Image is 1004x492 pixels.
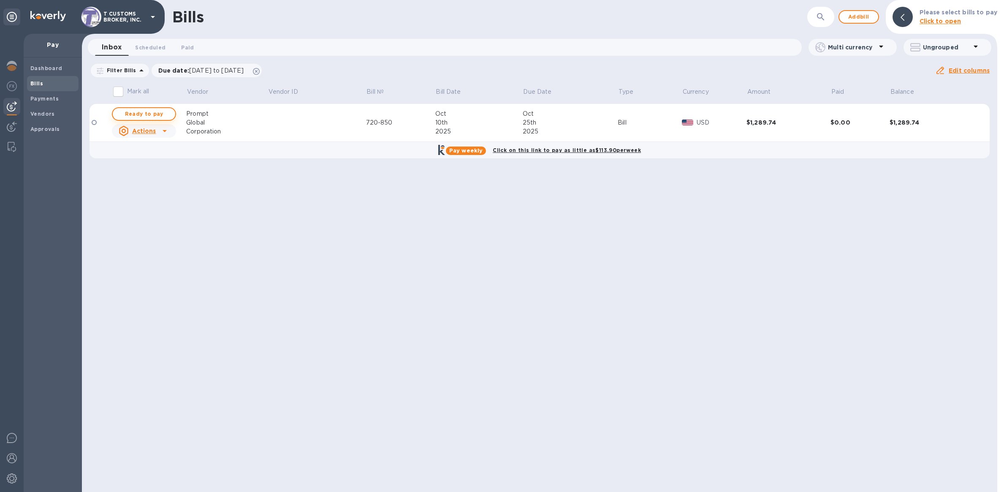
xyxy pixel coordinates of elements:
img: Logo [30,11,66,21]
span: Bill № [366,87,395,96]
p: T CUSTOMS BROKER, INC. [103,11,146,23]
div: $1,289.74 [746,118,830,127]
span: Vendor [187,87,220,96]
div: Oct [523,109,618,118]
p: Amount [747,87,771,96]
p: Filter Bills [103,67,136,74]
p: Type [619,87,634,96]
button: Ready to pay [112,107,176,121]
div: $1,289.74 [890,118,974,127]
span: Vendor ID [269,87,309,96]
span: Paid [831,87,855,96]
div: 2025 [435,127,523,136]
p: Due date : [158,66,248,75]
img: Foreign exchange [7,81,17,91]
div: 720-850 [366,118,435,127]
p: Paid [831,87,844,96]
span: Type [619,87,645,96]
p: Multi currency [828,43,876,52]
b: Click on this link to pay as little as $113.90 per week [493,147,641,153]
p: Mark all [127,87,149,96]
div: 10th [435,118,523,127]
p: Bill № [366,87,384,96]
p: Currency [683,87,709,96]
u: Actions [132,128,156,134]
p: Vendor [187,87,209,96]
p: Vendor ID [269,87,298,96]
p: USD [697,118,746,127]
span: Scheduled [135,43,166,52]
b: Approvals [30,126,60,132]
div: Corporation [186,127,268,136]
div: Bill [618,118,682,127]
p: Bill Date [436,87,461,96]
span: Ready to pay [119,109,168,119]
span: Bill Date [436,87,472,96]
span: Balance [890,87,925,96]
div: Prompt [186,109,268,118]
div: Due date:[DATE] to [DATE] [152,64,262,77]
b: Click to open [920,18,961,24]
div: Unpin categories [3,8,20,25]
p: Balance [890,87,914,96]
p: Pay [30,41,75,49]
span: Paid [181,43,194,52]
p: Due Date [523,87,551,96]
button: Addbill [838,10,879,24]
div: Oct [435,109,523,118]
b: Pay weekly [449,147,483,154]
div: $0.00 [830,118,890,127]
p: Ungrouped [923,43,971,52]
h1: Bills [172,8,204,26]
span: Amount [747,87,782,96]
span: [DATE] to [DATE] [189,67,244,74]
u: Edit columns [949,67,990,74]
img: USD [682,120,693,125]
div: Global [186,118,268,127]
div: 2025 [523,127,618,136]
span: Add bill [846,12,871,22]
span: Due Date [523,87,562,96]
b: Vendors [30,111,55,117]
span: Inbox [102,41,122,53]
div: 25th [523,118,618,127]
b: Bills [30,80,43,87]
b: Payments [30,95,59,102]
b: Dashboard [30,65,62,71]
b: Please select bills to pay [920,9,997,16]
